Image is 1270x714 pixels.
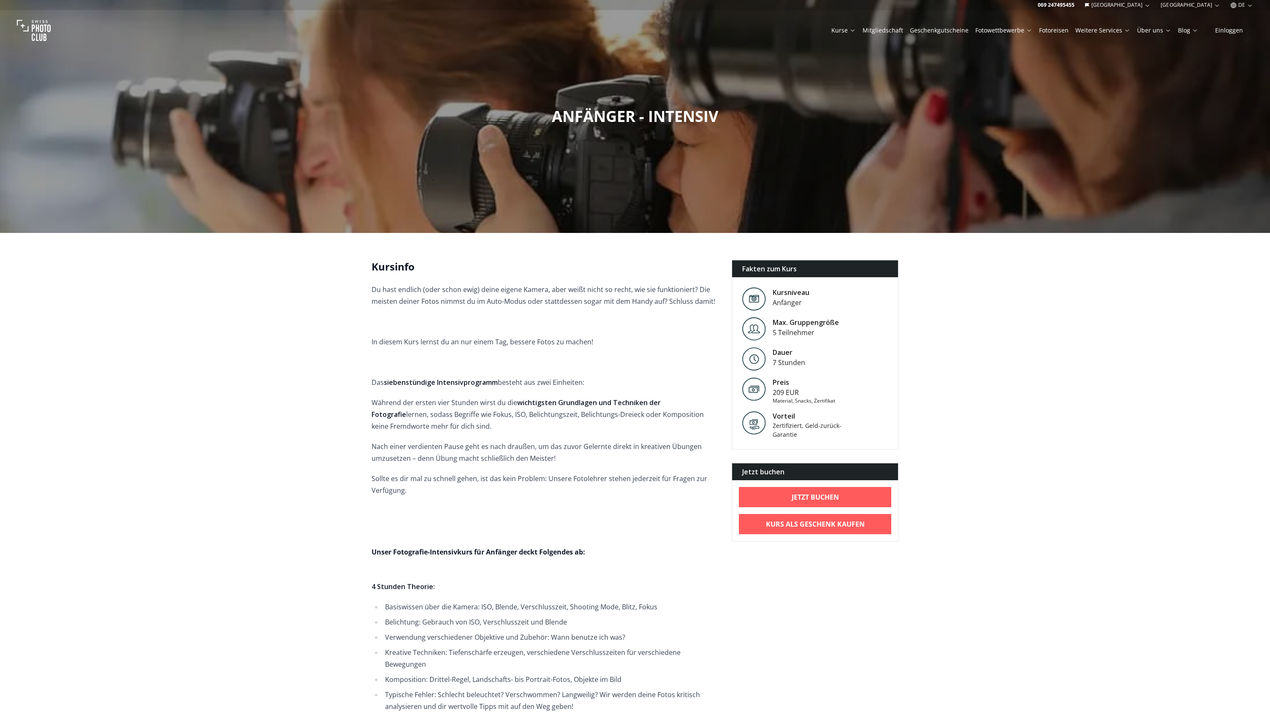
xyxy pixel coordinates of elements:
div: Zertifiziert, Geld-zurück-Garantie [773,421,844,439]
a: Mitgliedschaft [863,26,903,35]
button: Geschenkgutscheine [906,24,972,36]
button: Einloggen [1205,24,1253,36]
b: Jetzt buchen [792,492,839,502]
div: Max. Gruppengröße [773,317,839,327]
span: ANFÄNGER - INTENSIV [552,106,718,127]
div: Kursniveau [773,287,809,297]
button: Über uns [1134,24,1175,36]
strong: siebenstündige Intensivprogramm [384,378,498,387]
a: Weitere Services [1075,26,1130,35]
div: Anfänger [773,297,809,308]
strong: Unser Fotografie-Intensivkurs für Anfänger deckt Folgendes ab: [372,547,585,557]
a: Kurs als Geschenk kaufen [739,514,891,534]
strong: 4 Stunden Theorie: [372,582,435,591]
a: Fotoreisen [1039,26,1069,35]
li: Kreative Techniken: Tiefenschärfe erzeugen, verschiedene Verschlusszeiten für verschiedene Bewegu... [383,646,718,670]
div: 7 Stunden [773,357,805,368]
a: 069 247495455 [1038,2,1075,8]
li: Verwendung verschiedener Objektive und Zubehör: Wann benutze ich was? [383,631,718,643]
div: Material, Snacks, Zertifikat [773,398,835,404]
li: Typische Fehler: Schlecht beleuchtet? Verschwommen? Langweilig? Wir werden deine Fotos kritisch a... [383,689,718,712]
div: 209 EUR [773,387,835,398]
li: Basiswissen über die Kamera: ISO, Blende, Verschlusszeit, Shooting Mode, Blitz, Fokus [383,601,718,613]
h2: Kursinfo [372,260,718,273]
button: Kurse [828,24,859,36]
img: Vorteil [742,411,766,435]
a: Geschenkgutscheine [910,26,969,35]
p: Das besteht aus zwei Einheiten: [372,376,718,388]
button: Blog [1175,24,1202,36]
p: Sollte es dir mal zu schnell gehen, ist das kein Problem: Unsere Fotolehrer stehen jederzeit für ... [372,473,718,496]
li: Komposition: Drittel-Regel, Landschafts- bis Portrait-Fotos, Objekte im Bild [383,673,718,685]
p: Nach einer verdienten Pause geht es nach draußen, um das zuvor Gelernte direkt in kreativen Übung... [372,441,718,464]
div: Fakten zum Kurs [732,260,898,277]
a: Fotowettbewerbe [975,26,1032,35]
img: Swiss photo club [17,14,51,47]
div: Vorteil [773,411,844,421]
div: 5 Teilnehmer [773,327,839,338]
b: Kurs als Geschenk kaufen [766,519,865,529]
img: Preis [742,377,766,401]
img: Level [742,347,766,371]
a: Jetzt buchen [739,487,891,507]
img: Level [742,287,766,311]
p: Du hast endlich (oder schon ewig) deine eigene Kamera, aber weißt nicht so recht, wie sie funktio... [372,284,718,307]
div: Preis [773,377,835,387]
a: Über uns [1137,26,1171,35]
li: Belichtung: Gebrauch von ISO, Verschlusszeit und Blende [383,616,718,628]
a: Kurse [831,26,856,35]
p: Während der ersten vier Stunden wirst du die lernen, sodass Begriffe wie Fokus, ISO, Belichtungsz... [372,397,718,432]
img: Level [742,317,766,341]
button: Fotowettbewerbe [972,24,1036,36]
button: Fotoreisen [1036,24,1072,36]
button: Mitgliedschaft [859,24,906,36]
a: Blog [1178,26,1198,35]
p: In diesem Kurs lernst du an nur einem Tag, bessere Fotos zu machen! [372,336,718,348]
div: Dauer [773,347,805,357]
div: Jetzt buchen [732,463,898,480]
button: Weitere Services [1072,24,1134,36]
